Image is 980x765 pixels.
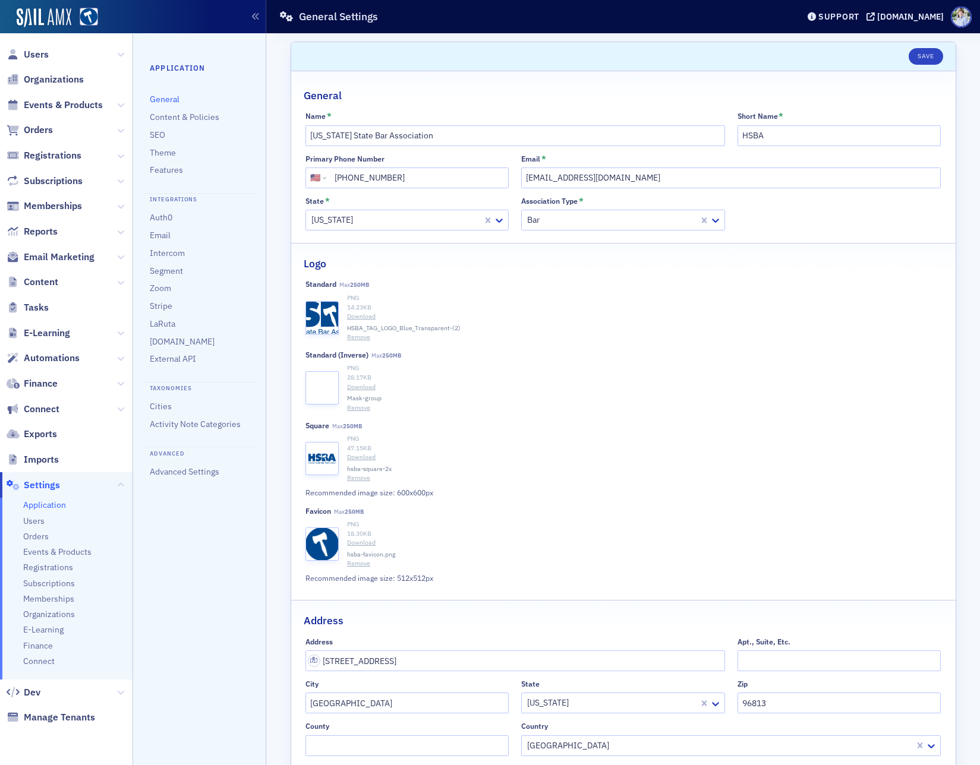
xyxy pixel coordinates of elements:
a: Zoom [150,283,171,293]
div: 28.17 KB [347,373,941,383]
span: E-Learning [24,327,70,340]
span: Manage Tenants [24,711,95,724]
span: Users [24,48,49,61]
div: Name [305,112,326,121]
div: Email [521,154,540,163]
span: Memberships [24,200,82,213]
a: Activity Note Categories [150,419,241,429]
span: Orders [24,124,53,137]
a: Connect [23,656,55,667]
a: Finance [7,377,58,390]
a: Download [347,453,941,462]
div: 🇺🇸 [310,172,320,184]
div: Favicon [305,507,331,516]
div: Association Type [521,197,578,206]
a: Reports [7,225,58,238]
span: Events & Products [24,99,103,112]
div: 47.15 KB [347,444,941,453]
span: Finance [24,377,58,390]
span: Tasks [24,301,49,314]
a: Users [7,48,49,61]
a: Settings [7,479,60,492]
a: Organizations [7,73,84,86]
span: Email Marketing [24,251,94,264]
a: Events & Products [23,546,92,558]
a: View Homepage [71,8,98,28]
div: PNG [347,520,941,529]
abbr: This field is required [541,154,546,163]
span: Connect [24,403,59,416]
a: E-Learning [23,624,64,636]
a: SailAMX [17,8,71,27]
div: [DOMAIN_NAME] [877,11,944,22]
div: Recommended image size: 600x600px [305,487,705,498]
a: Email Marketing [7,251,94,264]
abbr: This field is required [325,197,330,205]
div: PNG [347,293,941,303]
a: External API [150,353,196,364]
span: HSBA_TAG_LOGO_Blue_Transparent-(2) [347,324,461,333]
a: Application [23,500,66,511]
div: Standard (Inverse) [305,350,368,359]
h4: Advanced [141,447,257,458]
div: City [305,679,319,688]
a: Cities [150,401,172,412]
div: 18.30 KB [347,529,941,539]
div: County [305,722,329,731]
span: Orders [23,531,49,542]
span: 250MB [343,422,362,430]
span: 250MB [382,352,401,359]
span: Automations [24,352,80,365]
span: Memberships [23,593,74,605]
a: Content [7,276,58,289]
a: Memberships [7,200,82,213]
div: Support [818,11,859,22]
a: Content & Policies [150,112,219,122]
a: Tasks [7,301,49,314]
span: Max [332,422,362,430]
div: Standard [305,280,336,289]
a: Email [150,230,171,241]
span: Settings [24,479,60,492]
span: Subscriptions [24,175,83,188]
a: Stripe [150,301,172,311]
span: hsba-square-2x [347,464,392,474]
a: Registrations [23,562,73,573]
a: Automations [7,352,80,365]
div: PNG [347,363,941,373]
a: Registrations [7,149,81,162]
a: Exports [7,428,57,441]
a: Events & Products [7,99,103,112]
div: State [305,197,324,206]
a: LaRuta [150,318,175,329]
a: Finance [23,640,53,652]
div: Recommended image size: 512x512px [305,573,705,583]
abbr: This field is required [779,112,783,120]
span: hsba-favicon.png [347,550,396,559]
button: Remove [347,473,370,483]
div: 14.23 KB [347,303,941,312]
a: Users [23,516,45,527]
a: Intercom [150,248,185,258]
a: Organizations [23,609,75,620]
a: Connect [7,403,59,416]
h4: Application [150,62,249,73]
div: Square [305,421,329,430]
a: Features [150,165,183,175]
h4: Integrations [141,193,257,204]
a: E-Learning [7,327,70,340]
span: Subscriptions [23,578,75,589]
button: Remove [347,559,370,568]
h1: General Settings [299,10,378,24]
a: Imports [7,453,59,466]
div: PNG [347,434,941,444]
abbr: This field is required [327,112,332,120]
h2: General [304,88,342,103]
a: Manage Tenants [7,711,95,724]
